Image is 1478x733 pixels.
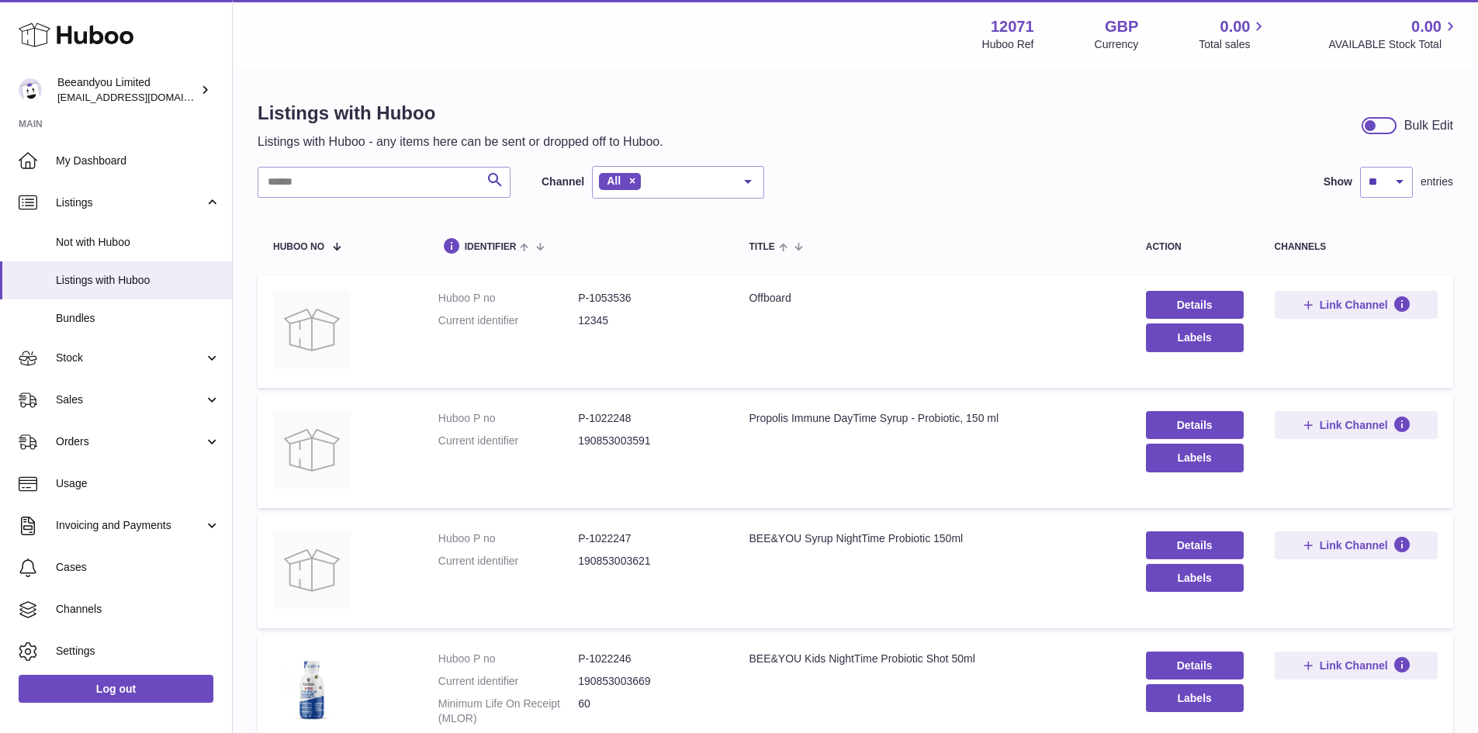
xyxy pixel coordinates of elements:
[258,101,663,126] h1: Listings with Huboo
[1275,531,1438,559] button: Link Channel
[1146,684,1244,712] button: Labels
[438,554,578,569] dt: Current identifier
[1404,117,1453,134] div: Bulk Edit
[19,675,213,703] a: Log out
[749,531,1114,546] div: BEE&YOU Syrup NightTime Probiotic 150ml
[1146,242,1244,252] div: action
[578,554,718,569] dd: 190853003621
[273,652,351,729] img: BEE&YOU Kids NightTime Probiotic Shot 50ml
[56,644,220,659] span: Settings
[1095,37,1139,52] div: Currency
[438,411,578,426] dt: Huboo P no
[578,411,718,426] dd: P-1022248
[57,91,228,103] span: [EMAIL_ADDRESS][DOMAIN_NAME]
[1146,564,1244,592] button: Labels
[56,602,220,617] span: Channels
[273,531,351,609] img: BEE&YOU Syrup NightTime Probiotic 150ml
[1146,531,1244,559] a: Details
[1105,16,1138,37] strong: GBP
[56,311,220,326] span: Bundles
[273,242,324,252] span: Huboo no
[542,175,584,189] label: Channel
[1146,291,1244,319] a: Details
[1421,175,1453,189] span: entries
[1275,291,1438,319] button: Link Channel
[19,78,42,102] img: internalAdmin-12071@internal.huboo.com
[1324,175,1352,189] label: Show
[578,652,718,666] dd: P-1022246
[56,518,204,533] span: Invoicing and Payments
[258,133,663,150] p: Listings with Huboo - any items here can be sent or dropped off to Huboo.
[749,411,1114,426] div: Propolis Immune DayTime Syrup - Probiotic, 150 ml
[578,313,718,328] dd: 12345
[1320,298,1388,312] span: Link Channel
[438,674,578,689] dt: Current identifier
[438,531,578,546] dt: Huboo P no
[1328,37,1459,52] span: AVAILABLE Stock Total
[56,351,204,365] span: Stock
[1146,411,1244,439] a: Details
[438,434,578,448] dt: Current identifier
[438,313,578,328] dt: Current identifier
[1146,652,1244,679] a: Details
[273,411,351,489] img: Propolis Immune DayTime Syrup - Probiotic, 150 ml
[1320,538,1388,552] span: Link Channel
[56,154,220,168] span: My Dashboard
[749,291,1114,306] div: Offboard
[465,242,517,252] span: identifier
[438,291,578,306] dt: Huboo P no
[578,697,718,726] dd: 60
[1146,323,1244,351] button: Labels
[578,434,718,448] dd: 190853003591
[991,16,1034,37] strong: 12071
[56,195,204,210] span: Listings
[56,273,220,288] span: Listings with Huboo
[1411,16,1442,37] span: 0.00
[749,652,1114,666] div: BEE&YOU Kids NightTime Probiotic Shot 50ml
[1275,411,1438,439] button: Link Channel
[438,652,578,666] dt: Huboo P no
[1199,37,1268,52] span: Total sales
[982,37,1034,52] div: Huboo Ref
[56,560,220,575] span: Cases
[607,175,621,187] span: All
[1320,659,1388,672] span: Link Channel
[578,531,718,546] dd: P-1022247
[56,476,220,491] span: Usage
[56,235,220,250] span: Not with Huboo
[1199,16,1268,52] a: 0.00 Total sales
[56,392,204,407] span: Sales
[438,697,578,726] dt: Minimum Life On Receipt (MLOR)
[57,75,197,105] div: Beeandyou Limited
[1220,16,1251,37] span: 0.00
[1320,418,1388,432] span: Link Channel
[749,242,774,252] span: title
[273,291,351,368] img: Offboard
[1275,652,1438,679] button: Link Channel
[1275,242,1438,252] div: channels
[578,674,718,689] dd: 190853003669
[1328,16,1459,52] a: 0.00 AVAILABLE Stock Total
[578,291,718,306] dd: P-1053536
[56,434,204,449] span: Orders
[1146,444,1244,472] button: Labels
